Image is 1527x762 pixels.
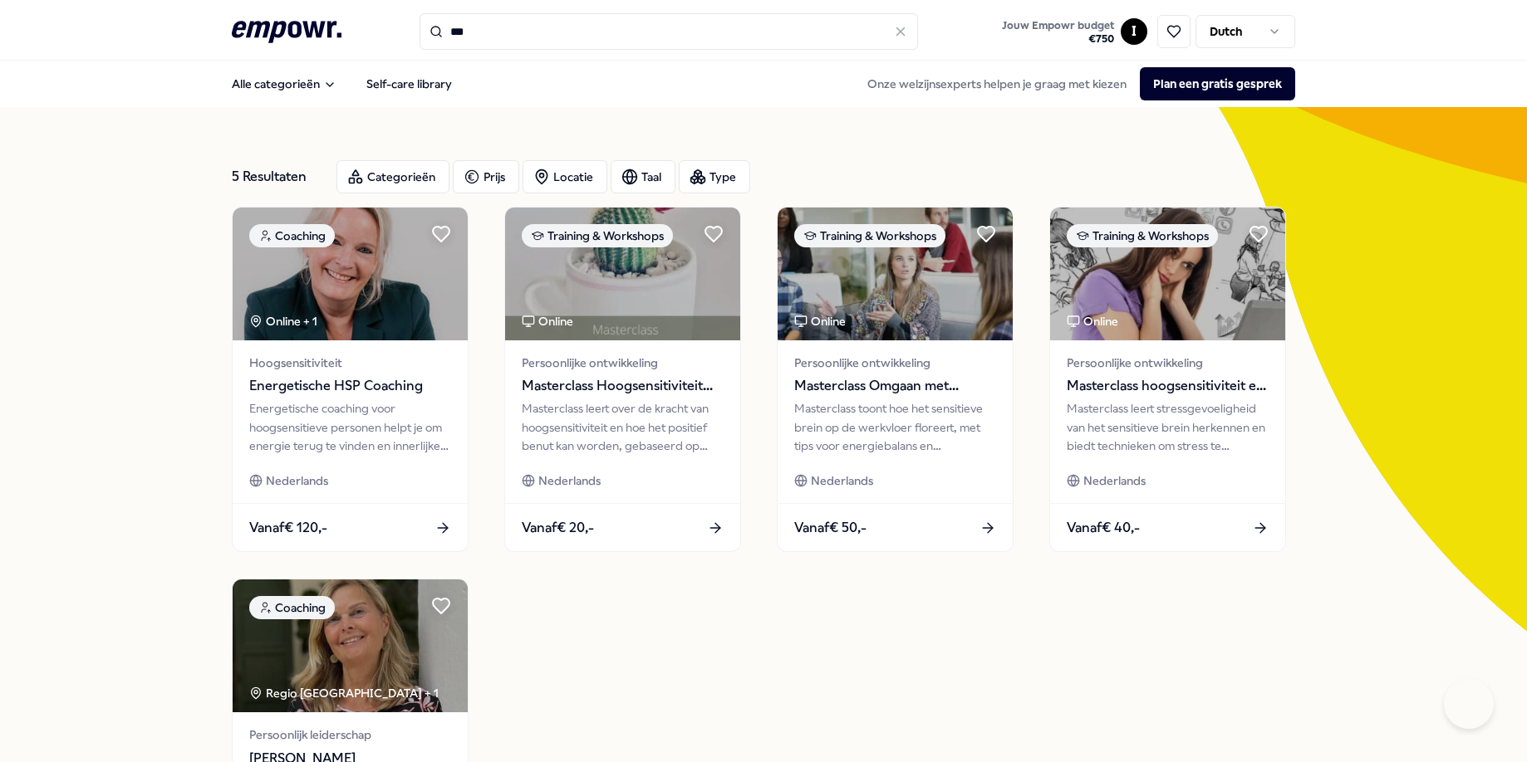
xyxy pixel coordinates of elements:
[266,471,328,490] span: Nederlands
[249,399,451,455] div: Energetische coaching voor hoogsensitieve personen helpt je om energie terug te vinden en innerli...
[777,207,1014,552] a: package imageTraining & WorkshopsOnlinePersoonlijke ontwikkelingMasterclass Omgaan met hoogsensit...
[794,224,945,247] div: Training & Workshops
[232,160,323,193] div: 5 Resultaten
[811,471,873,490] span: Nederlands
[233,208,468,340] img: package image
[1067,224,1218,247] div: Training & Workshops
[504,207,741,552] a: package imageTraining & WorkshopsOnlinePersoonlijke ontwikkelingMasterclass Hoogsensitiviteit een...
[1140,67,1295,100] button: Plan een gratis gesprek
[1067,517,1140,539] span: Vanaf € 40,-
[794,517,867,539] span: Vanaf € 50,-
[249,312,317,330] div: Online + 1
[1444,679,1494,729] iframe: Help Scout Beacon - Open
[523,160,607,193] button: Locatie
[1067,399,1269,455] div: Masterclass leert stressgevoeligheid van het sensitieve brein herkennen en biedt technieken om st...
[232,207,469,552] a: package imageCoachingOnline + 1HoogsensitiviteitEnergetische HSP CoachingEnergetische coaching vo...
[611,160,675,193] button: Taal
[1002,32,1114,46] span: € 750
[522,354,724,372] span: Persoonlijke ontwikkeling
[249,517,327,539] span: Vanaf € 120,-
[249,224,335,247] div: Coaching
[1083,471,1146,490] span: Nederlands
[794,312,846,330] div: Online
[794,375,996,397] span: Masterclass Omgaan met hoogsensitiviteit op werk
[353,67,465,100] a: Self-care library
[249,596,335,619] div: Coaching
[218,67,465,100] nav: Main
[522,224,673,247] div: Training & Workshops
[522,517,594,539] span: Vanaf € 20,-
[679,160,750,193] button: Type
[1121,18,1147,45] button: I
[995,14,1121,49] a: Jouw Empowr budget€750
[854,67,1295,100] div: Onze welzijnsexperts helpen je graag met kiezen
[522,399,724,455] div: Masterclass leert over de kracht van hoogsensitiviteit en hoe het positief benut kan worden, geba...
[999,16,1117,49] button: Jouw Empowr budget€750
[218,67,350,100] button: Alle categorieën
[1049,207,1286,552] a: package imageTraining & WorkshopsOnlinePersoonlijke ontwikkelingMasterclass hoogsensitiviteit en ...
[249,684,439,702] div: Regio [GEOGRAPHIC_DATA] + 1
[505,208,740,340] img: package image
[1067,375,1269,397] span: Masterclass hoogsensitiviteit en stress
[538,471,601,490] span: Nederlands
[453,160,519,193] button: Prijs
[794,399,996,455] div: Masterclass toont hoe het sensitieve brein op de werkvloer floreert, met tips voor energiebalans ...
[778,208,1013,340] img: package image
[249,725,451,744] span: Persoonlijk leiderschap
[522,312,573,330] div: Online
[249,354,451,372] span: Hoogsensitiviteit
[1050,208,1285,340] img: package image
[233,579,468,712] img: package image
[1002,19,1114,32] span: Jouw Empowr budget
[249,375,451,397] span: Energetische HSP Coaching
[794,354,996,372] span: Persoonlijke ontwikkeling
[1067,354,1269,372] span: Persoonlijke ontwikkeling
[522,375,724,397] span: Masterclass Hoogsensitiviteit een inleiding
[336,160,449,193] button: Categorieën
[1067,312,1118,330] div: Online
[420,13,918,50] input: Search for products, categories or subcategories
